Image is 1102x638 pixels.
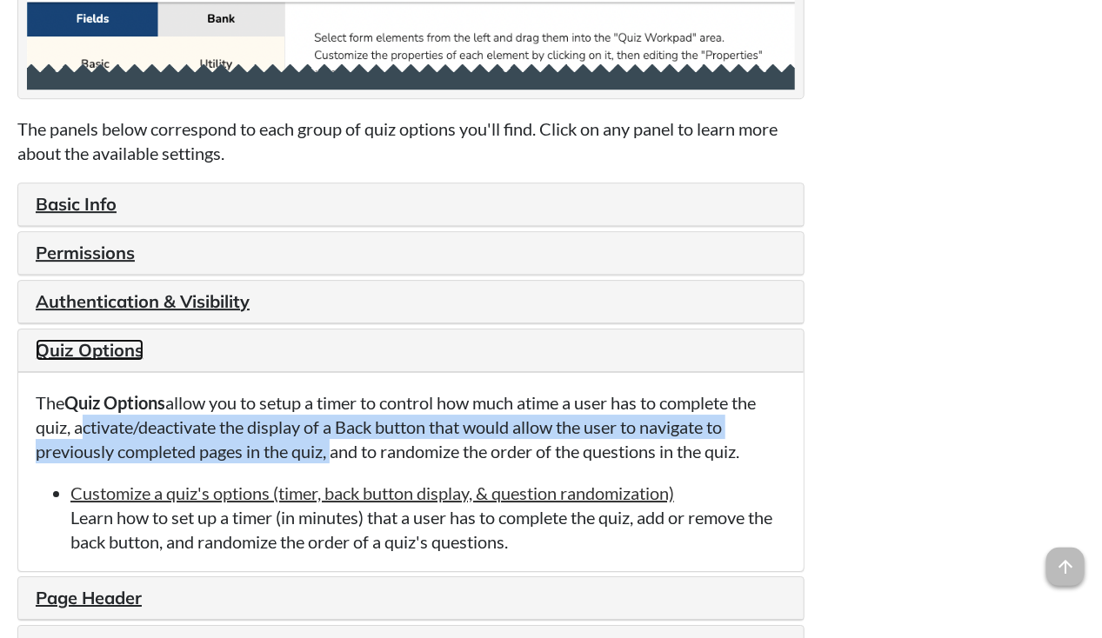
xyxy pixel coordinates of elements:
a: arrow_upward [1046,549,1085,570]
a: Customize a quiz's options (timer, back button display, & question randomization) [70,482,674,503]
a: Permissions [36,242,135,263]
a: Basic Info [36,193,117,215]
a: Authentication & Visibility [36,290,250,312]
li: Learn how to set up a timer (in minutes) that a user has to complete the quiz, add or remove the ... [70,481,786,554]
strong: Quiz Options [64,392,165,413]
span: arrow_upward [1046,548,1085,586]
a: Page Header [36,587,142,608]
p: The panels below correspond to each group of quiz options you'll find. Click on any panel to lear... [17,116,805,165]
a: Quiz Options [36,339,144,361]
p: The allow you to setup a timer to control how much atime a user has to complete the quiz, activat... [36,390,786,463]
